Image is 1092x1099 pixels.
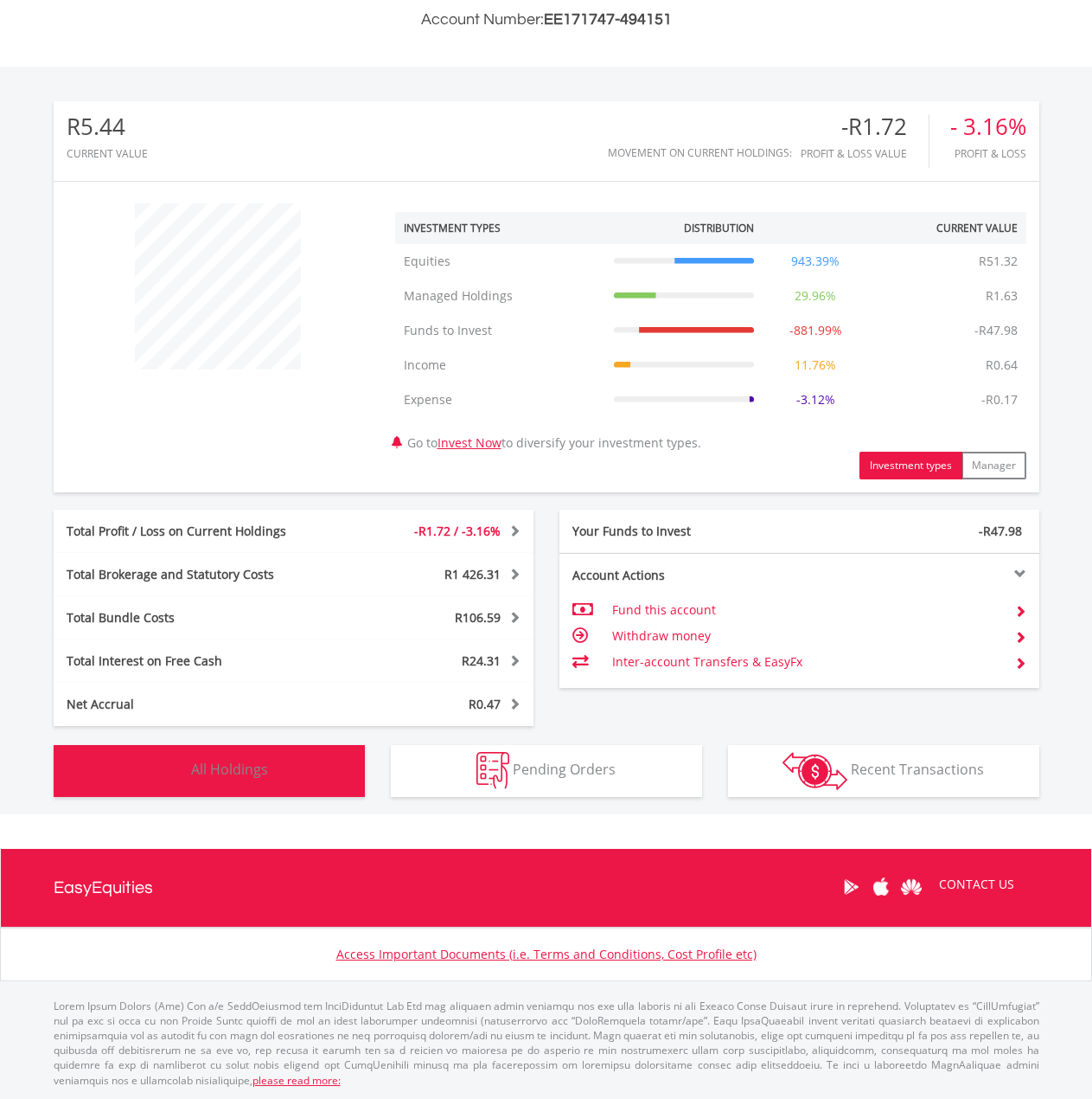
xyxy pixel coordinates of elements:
span: R24.31 [462,652,501,669]
td: Managed Holdings [395,279,605,313]
span: Pending Orders [513,760,616,779]
div: Total Interest on Free Cash [54,652,334,670]
td: R51.32 [970,244,1026,279]
td: 11.76% [763,348,868,382]
div: - 3.16% [950,114,1026,139]
th: Current Value [868,212,1026,244]
div: Go to to diversify your investment types. [382,195,1039,479]
img: holdings-wht.png [150,752,188,789]
td: -R0.17 [973,382,1026,417]
div: Total Profit / Loss on Current Holdings [54,523,334,540]
img: transactions-zar-wht.png [782,752,847,790]
span: EE171747-494151 [544,11,672,28]
span: R0.47 [469,696,501,712]
a: Invest Now [437,434,501,451]
td: Fund this account [612,597,1000,623]
td: Expense [395,382,605,417]
a: please read more: [252,1073,341,1088]
a: EasyEquities [54,849,153,927]
td: Funds to Invest [395,313,605,348]
a: CONTACT US [927,860,1026,909]
td: 29.96% [763,279,868,313]
th: Investment Types [395,212,605,244]
span: Recent Transactions [851,760,984,779]
img: pending_instructions-wht.png [476,752,509,789]
button: All Holdings [54,745,365,797]
div: Account Actions [559,567,800,584]
div: Net Accrual [54,696,334,713]
td: R1.63 [977,279,1026,313]
p: Lorem Ipsum Dolors (Ame) Con a/e SeddOeiusmod tem InciDiduntut Lab Etd mag aliquaen admin veniamq... [54,999,1039,1088]
td: R0.64 [977,348,1026,382]
div: -R1.72 [801,114,929,139]
span: R106.59 [455,609,501,626]
button: Manager [961,452,1026,479]
td: Income [395,348,605,382]
td: Equities [395,244,605,279]
div: Movement on Current Holdings: [608,147,792,158]
button: Investment types [859,452,962,479]
span: -R47.98 [979,523,1022,539]
div: Distribution [684,221,754,235]
td: -881.99% [763,313,868,348]
div: Total Bundle Costs [54,609,334,627]
td: -R47.98 [966,313,1026,348]
td: Inter-account Transfers & EasyFx [612,649,1000,675]
span: -R1.72 / -3.16% [414,523,501,539]
div: Profit & Loss Value [801,148,929,159]
td: 943.39% [763,244,868,279]
button: Recent Transactions [728,745,1039,797]
a: Access Important Documents (i.e. Terms and Conditions, Cost Profile etc) [336,946,757,962]
a: Google Play [836,860,866,914]
span: R1 426.31 [444,566,501,582]
div: Profit & Loss [950,148,1026,159]
span: All Holdings [191,760,268,779]
td: Withdraw money [612,623,1000,649]
a: Huawei [897,860,927,914]
div: R5.44 [67,114,148,139]
h3: Account Number: [54,8,1039,32]
div: Total Brokerage and Statutory Costs [54,566,334,583]
div: CURRENT VALUE [67,148,148,159]
td: -3.12% [763,382,868,417]
div: Your Funds to Invest [559,523,800,540]
button: Pending Orders [391,745,702,797]
a: Apple [866,860,897,914]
